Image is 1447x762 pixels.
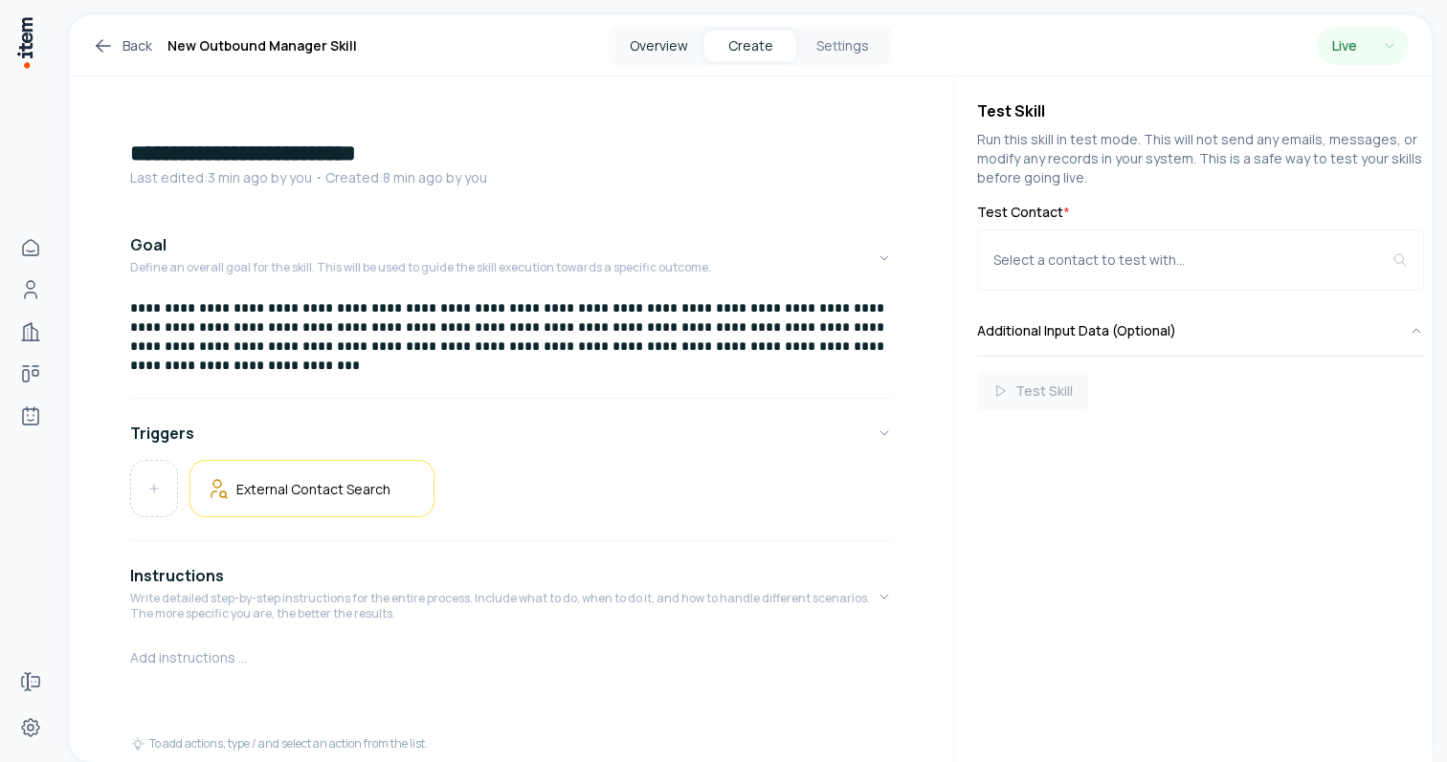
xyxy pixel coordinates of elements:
h4: Test Skill [977,99,1424,122]
div: GoalDefine an overall goal for the skill. This will be used to guide the skill execution towards ... [130,298,892,390]
p: Run this skill in test mode. This will not send any emails, messages, or modify any records in yo... [977,130,1424,187]
p: Last edited: 3 min ago by you ・Created: 8 min ago by you [130,168,892,187]
button: Create [704,31,796,61]
button: InstructionsWrite detailed step-by-step instructions for the entire process. Include what to do, ... [130,549,892,644]
a: Forms [11,663,50,701]
a: Deals [11,355,50,393]
div: To add actions, type / and select an action from the list. [130,736,428,751]
a: Agents [11,397,50,435]
p: Define an overall goal for the skill. This will be used to guide the skill execution towards a sp... [130,260,711,275]
button: GoalDefine an overall goal for the skill. This will be used to guide the skill execution towards ... [130,218,892,298]
h4: Instructions [130,564,224,587]
div: Triggers [130,460,892,533]
button: Additional Input Data (Optional) [977,306,1424,356]
p: Write detailed step-by-step instructions for the entire process. Include what to do, when to do i... [130,591,877,621]
h5: External Contact Search [236,480,390,498]
button: Settings [796,31,888,61]
button: Overview [612,31,704,61]
a: Settings [11,708,50,747]
a: Companies [11,313,50,351]
a: People [11,271,50,309]
img: Item Brain Logo [15,15,34,70]
button: Triggers [130,406,892,460]
h1: New Outbound Manager Skill [167,34,357,57]
h4: Goal [130,233,167,256]
h4: Triggers [130,422,194,445]
a: Home [11,229,50,267]
a: Back [92,34,152,57]
div: Select a contact to test with... [993,250,1392,270]
label: Test Contact [977,203,1424,222]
